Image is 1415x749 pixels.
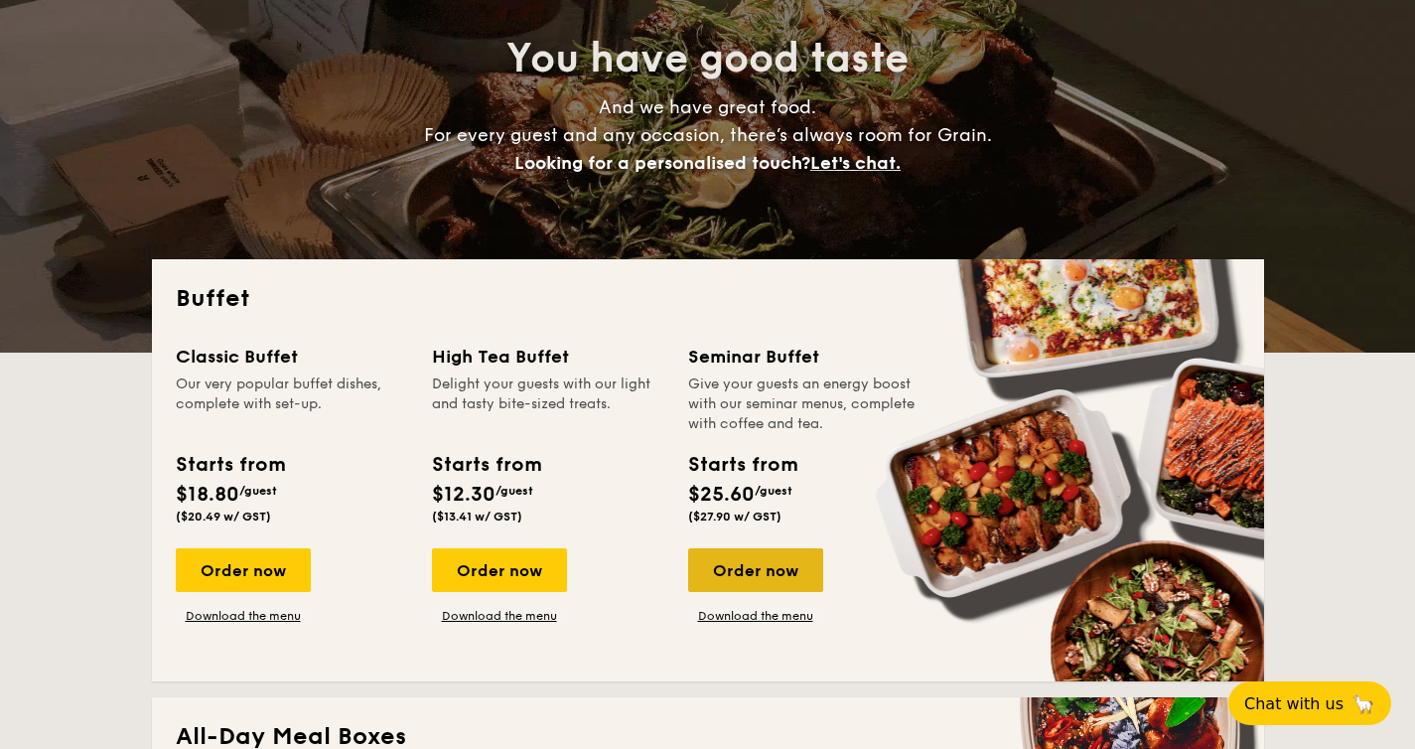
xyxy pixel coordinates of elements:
span: 🦙 [1351,692,1375,715]
span: You have good taste [506,35,909,82]
div: Delight your guests with our light and tasty bite-sized treats. [432,374,664,434]
div: High Tea Buffet [432,343,664,371]
a: Download the menu [176,608,311,624]
a: Download the menu [432,608,567,624]
span: /guest [495,484,533,498]
div: Give your guests an energy boost with our seminar menus, complete with coffee and tea. [688,374,920,434]
span: /guest [755,484,792,498]
div: Starts from [432,450,540,480]
span: And we have great food. For every guest and any occasion, there’s always room for Grain. [424,96,992,174]
h2: Buffet [176,283,1240,315]
div: Starts from [176,450,284,480]
div: Seminar Buffet [688,343,920,371]
span: $12.30 [432,483,495,507]
span: /guest [239,484,277,498]
span: Looking for a personalised touch? [514,152,810,174]
span: $25.60 [688,483,755,507]
div: Order now [688,548,823,592]
div: Classic Buffet [176,343,408,371]
a: Download the menu [688,608,823,624]
span: ($20.49 w/ GST) [176,510,271,524]
div: Our very popular buffet dishes, complete with set-up. [176,374,408,434]
span: ($13.41 w/ GST) [432,510,522,524]
div: Order now [432,548,567,592]
div: Order now [176,548,311,592]
div: Starts from [688,450,796,480]
span: Chat with us [1244,694,1344,713]
span: Let's chat. [810,152,901,174]
span: ($27.90 w/ GST) [688,510,781,524]
button: Chat with us🦙 [1228,681,1391,725]
span: $18.80 [176,483,239,507]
